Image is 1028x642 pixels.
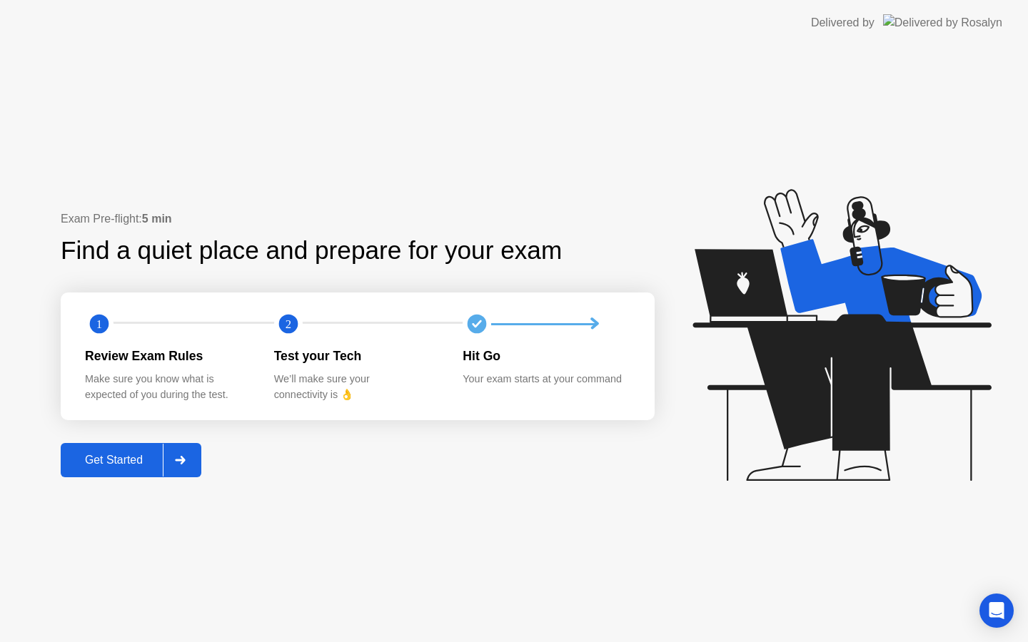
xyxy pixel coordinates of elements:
[463,347,629,365] div: Hit Go
[65,454,163,467] div: Get Started
[61,232,564,270] div: Find a quiet place and prepare for your exam
[979,593,1014,628] div: Open Intercom Messenger
[85,372,251,402] div: Make sure you know what is expected of you during the test.
[96,317,102,331] text: 1
[142,213,172,225] b: 5 min
[463,372,629,387] div: Your exam starts at your command
[883,14,1002,31] img: Delivered by Rosalyn
[61,443,201,477] button: Get Started
[85,347,251,365] div: Review Exam Rules
[61,210,655,228] div: Exam Pre-flight:
[274,372,440,402] div: We’ll make sure your connectivity is 👌
[286,317,291,331] text: 2
[811,14,875,31] div: Delivered by
[274,347,440,365] div: Test your Tech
